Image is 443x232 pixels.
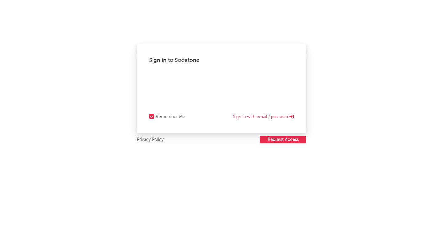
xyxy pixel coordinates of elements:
div: Remember Me [156,113,185,121]
a: Privacy Policy [137,136,164,144]
a: Request Access [260,136,306,144]
a: Sign in with email / password [233,113,294,121]
div: Sign in to Sodatone [149,57,294,64]
button: Request Access [260,136,306,143]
